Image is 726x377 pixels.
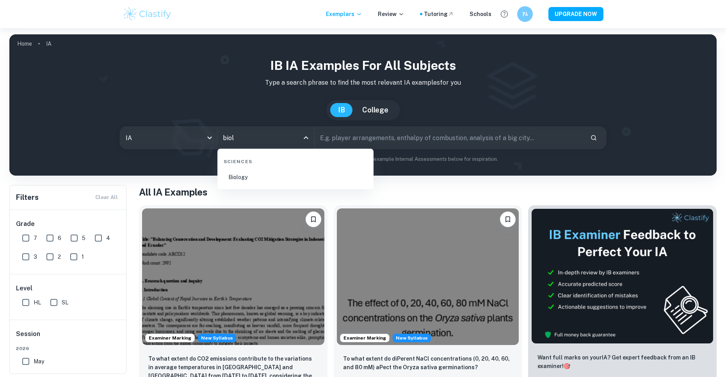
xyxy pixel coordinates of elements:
[46,39,52,48] p: IA
[587,131,600,144] button: Search
[16,219,121,229] h6: Grade
[424,10,454,18] a: Tutoring
[106,234,110,242] span: 4
[34,234,37,242] span: 7
[393,334,431,342] span: New Syllabus
[564,363,570,369] span: 🎯
[34,357,44,366] span: May
[123,6,172,22] img: Clastify logo
[16,329,121,345] h6: Session
[548,7,603,21] button: UPGRADE NOW
[16,284,121,293] h6: Level
[326,10,362,18] p: Exemplars
[16,192,39,203] h6: Filters
[517,6,533,22] button: ｱﾑ
[393,334,431,342] div: Starting from the May 2026 session, the ESS IA requirements have changed. We created this exempla...
[16,56,710,75] h1: IB IA examples for all subjects
[221,168,370,186] li: Biology
[354,103,396,117] button: College
[537,353,707,370] p: Want full marks on your IA ? Get expert feedback from an IB examiner!
[142,208,324,345] img: ESS IA example thumbnail: To what extent do CO2 emissions contribu
[62,298,68,307] span: SL
[58,234,61,242] span: 6
[306,212,321,227] button: Bookmark
[34,253,37,261] span: 3
[139,185,717,199] h1: All IA Examples
[16,155,710,163] p: Not sure what to search for? You can always look through our example Internal Assessments below f...
[198,334,236,342] div: Starting from the May 2026 session, the ESS IA requirements have changed. We created this exempla...
[500,212,516,227] button: Bookmark
[82,234,85,242] span: 5
[16,78,710,87] p: Type a search phrase to find the most relevant IA examples for you
[337,208,519,345] img: ESS IA example thumbnail: To what extent do diPerent NaCl concentr
[16,345,121,352] span: 2026
[221,152,370,168] div: Sciences
[82,253,84,261] span: 1
[340,334,389,341] span: Examiner Marking
[378,10,404,18] p: Review
[9,34,717,176] img: profile cover
[498,7,511,21] button: Help and Feedback
[17,38,32,49] a: Home
[34,298,41,307] span: HL
[146,334,194,341] span: Examiner Marking
[521,10,530,18] h6: ｱﾑ
[198,334,236,342] span: New Syllabus
[531,208,714,344] img: Thumbnail
[301,132,311,143] button: Close
[58,253,61,261] span: 2
[470,10,491,18] a: Schools
[120,127,217,149] div: IA
[330,103,353,117] button: IB
[315,127,584,149] input: E.g. player arrangements, enthalpy of combustion, analysis of a big city...
[343,354,513,372] p: To what extent do diPerent NaCl concentrations (0, 20, 40, 60, and 80 mM) aPect the Oryza sativa ...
